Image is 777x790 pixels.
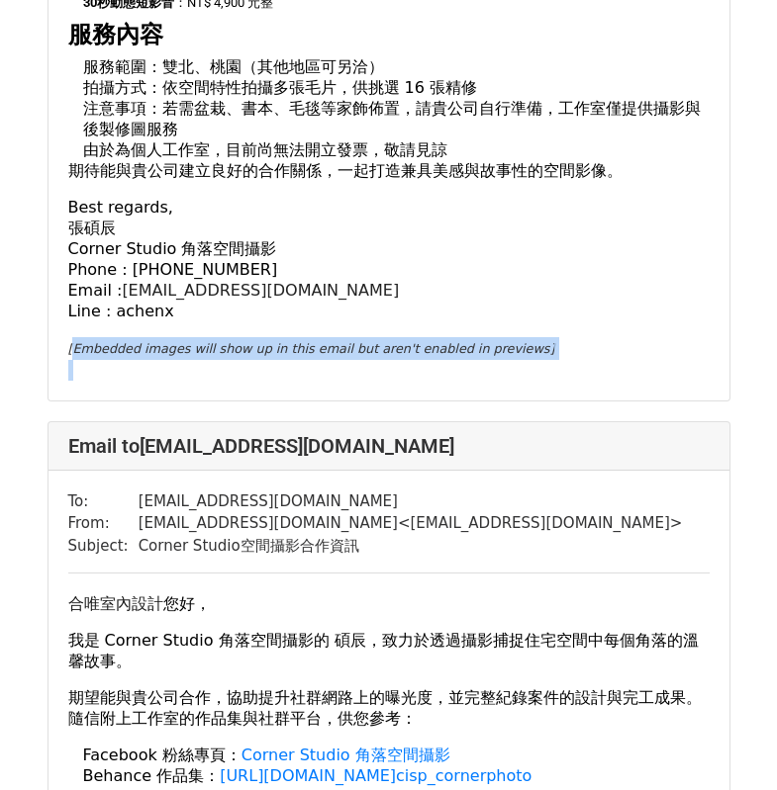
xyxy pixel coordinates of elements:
p: 由於為個人工作室，目前尚無法開立發票，敬請見諒 [83,139,710,160]
h3: 服務內容 [68,21,710,49]
a: Corner Studio 角落空間攝影 [242,746,450,764]
td: Corner Studio空間攝影合作資訊 [139,535,683,558]
td: [EMAIL_ADDRESS][DOMAIN_NAME] [139,490,683,513]
p: Best regards, 張碩辰 Corner Studio 角落空間攝影 Phone : [PHONE_NUMBER] Email : Line : achenx​ [68,197,710,321]
span: 合唯室內設計 [68,595,163,612]
p: Facebook 粉絲專頁： [83,745,710,765]
td: To: [68,490,139,513]
td: Subject: [68,535,139,558]
td: [EMAIL_ADDRESS][DOMAIN_NAME] < [EMAIL_ADDRESS][DOMAIN_NAME] > [139,512,683,535]
a: [EMAIL_ADDRESS][DOMAIN_NAME] [122,281,399,300]
p: 服務範圍：雙北、桃園（其他地區可另洽） [83,56,710,77]
em: [Embedded images will show up in this email but aren't enabled in previews] [68,341,555,356]
p: 期待能與貴公司建立良好的合作關係， 一起打造兼具美感與故事性的空間影像。 [68,160,710,181]
p: 期望能與貴公司合作，協助提升社群網路上的曝光度， 並完整紀錄案件的設計與完工成果。 隨信附上工作室的作品集與社群平台，供您參考： [68,687,710,729]
div: 聊天小工具 [678,695,777,790]
h4: Email to [EMAIL_ADDRESS][DOMAIN_NAME] [68,434,710,458]
p: 注意事項：若需盆栽、書本、毛毯等家飾佈置，請貴公司自行準備， 工作室僅提供攝影與後製修圖服務 [83,98,710,139]
a: [URL][DOMAIN_NAME]cisp_cornerphoto [220,766,532,785]
span: 我是 Corner Studio 角落空間攝影的 碩辰，致力於透過攝影捕捉住宅空間中每個角落的溫馨故事。 [68,631,699,670]
p: Behance 作品集： [83,765,710,786]
span: 您好， [163,594,211,613]
p: 拍攝方式：依空間特性拍攝多張毛片，供挑選 16 張精修 [83,77,710,98]
td: From: [68,512,139,535]
iframe: Chat Widget [678,695,777,790]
